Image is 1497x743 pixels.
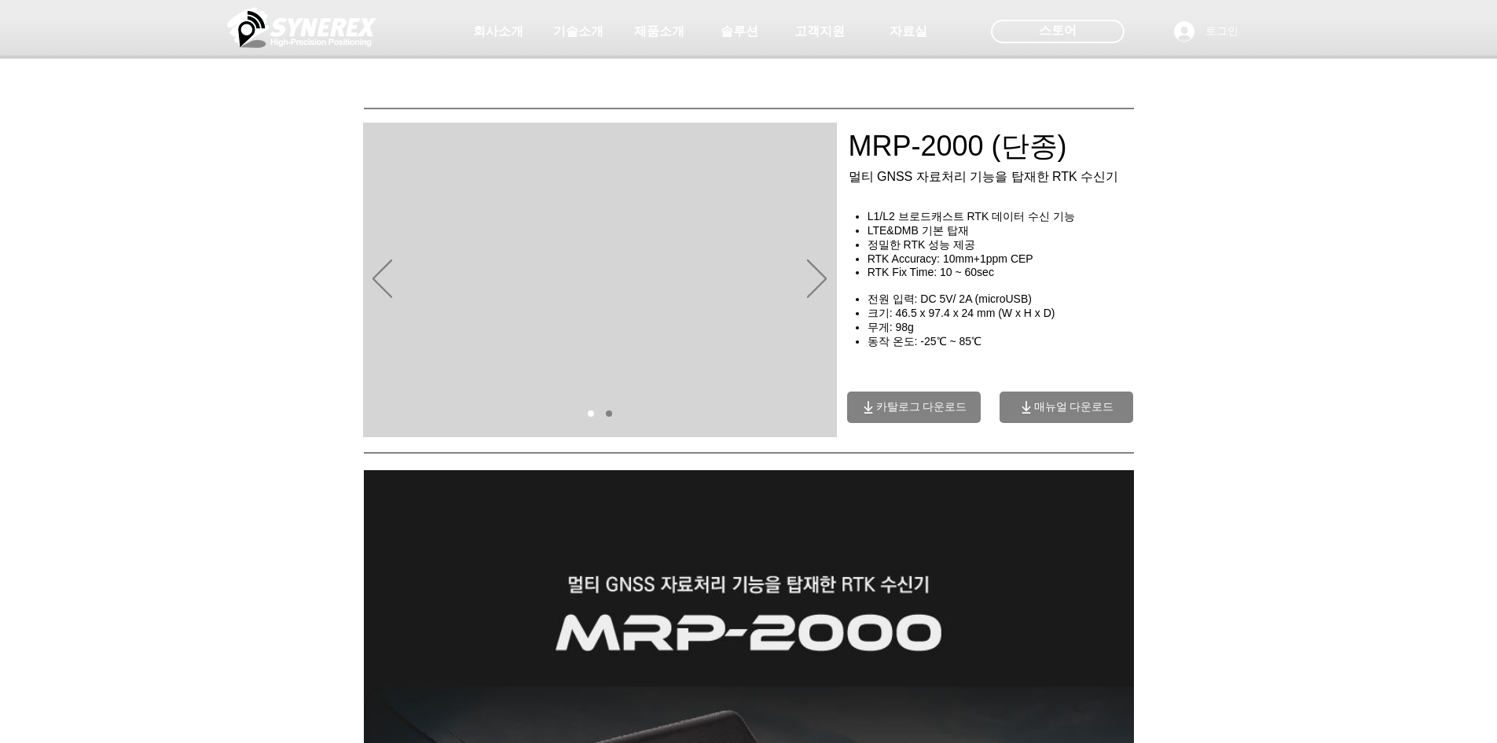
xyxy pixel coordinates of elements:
[634,24,684,40] span: 제품소개
[847,392,981,423] a: 카탈로그 다운로드
[721,24,758,40] span: 솔루션
[868,266,994,278] span: RTK Fix Time: 10 ~ 60sec
[869,16,948,47] a: 자료실
[991,20,1125,43] div: 스토어
[459,16,538,47] a: 회사소개
[876,400,967,414] span: 카탈로그 다운로드
[539,16,618,47] a: 기술소개
[606,410,612,417] a: 02
[868,252,1033,265] span: RTK Accuracy: 10mm+1ppm CEP
[473,24,523,40] span: 회사소개
[372,259,392,300] button: 이전
[553,24,604,40] span: 기술소개
[807,259,827,300] button: 다음
[780,16,859,47] a: 고객지원
[700,16,779,47] a: 솔루션
[1000,392,1133,423] a: 매뉴얼 다운로드
[588,410,594,417] a: 01
[1163,17,1249,46] button: 로그인
[868,335,981,348] span: 동작 온도: -25℃ ~ 85℃
[1200,24,1244,39] span: 로그인
[868,292,1032,305] span: 전원 입력: DC 5V/ 2A (microUSB)
[868,321,914,333] span: 무게: 98g
[1039,22,1077,39] span: 스토어
[794,24,845,40] span: 고객지원
[582,410,618,417] nav: 슬라이드
[1034,400,1114,414] span: 매뉴얼 다운로드
[620,16,699,47] a: 제품소개
[868,307,1055,319] span: 크기: 46.5 x 97.4 x 24 mm (W x H x D)
[1316,675,1497,743] iframe: Wix Chat
[363,123,837,437] div: 슬라이드쇼
[227,4,376,51] img: 씨너렉스_White_simbol_대지 1.png
[890,24,927,40] span: 자료실
[868,238,975,251] span: 정밀한 RTK 성능 제공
